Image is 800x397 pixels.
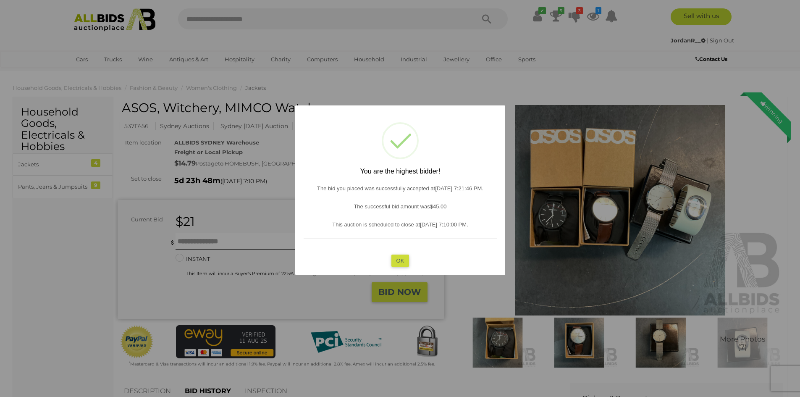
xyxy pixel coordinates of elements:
[304,168,497,175] h2: You are the highest bidder!
[304,201,497,211] p: The successful bid amount was
[435,185,482,191] span: [DATE] 7:21:46 PM
[304,220,497,229] p: This auction is scheduled to close at .
[420,221,467,228] span: [DATE] 7:10:00 PM
[391,254,409,266] button: OK
[304,183,497,193] p: The bid you placed was successfully accepted at .
[430,203,446,209] span: $45.00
